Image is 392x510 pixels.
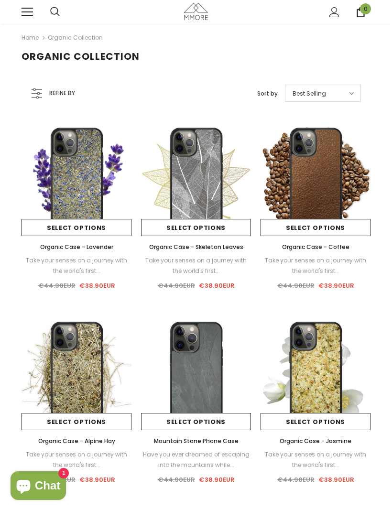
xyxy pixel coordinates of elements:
[282,243,349,251] span: Organic Case - Coffee
[261,219,370,236] a: Select options
[22,242,131,252] a: Organic Case - Lavender
[49,88,75,98] span: Refine by
[318,281,354,290] span: €38.90EUR
[154,437,239,445] span: Mountain Stone Phone Case
[261,449,370,470] div: Take your senses on a journey with the world's first...
[356,7,366,17] a: 0
[22,449,131,470] div: Take your senses on a journey with the world's first...
[293,89,326,98] span: Best Selling
[199,281,235,290] span: €38.90EUR
[257,89,278,98] label: Sort by
[141,413,251,430] a: Select options
[280,437,351,445] span: Organic Case - Jasmine
[22,436,131,446] a: Organic Case - Alpine Hay
[48,33,103,42] a: Organic Collection
[38,437,115,445] span: Organic Case - Alpine Hay
[277,281,315,290] span: €44.90EUR
[141,242,251,252] a: Organic Case - Skeleton Leaves
[261,436,370,446] a: Organic Case - Jasmine
[261,255,370,276] div: Take your senses on a journey with the world's first...
[149,243,243,251] span: Organic Case - Skeleton Leaves
[360,3,371,14] span: 0
[277,475,315,484] span: €44.90EUR
[40,243,113,251] span: Organic Case - Lavender
[184,3,208,20] img: MMORE Cases
[22,413,131,430] a: Select options
[158,281,195,290] span: €44.90EUR
[8,471,69,502] inbox-online-store-chat: Shopify online store chat
[79,281,115,290] span: €38.90EUR
[318,475,354,484] span: €38.90EUR
[22,255,131,276] div: Take your senses on a journey with the world's first...
[38,281,76,290] span: €44.90EUR
[141,255,251,276] div: Take your senses on a journey with the world's first...
[141,436,251,446] a: Mountain Stone Phone Case
[158,475,195,484] span: €44.90EUR
[261,242,370,252] a: Organic Case - Coffee
[141,449,251,470] div: Have you ever dreamed of escaping into the mountains while...
[22,50,140,63] span: Organic Collection
[261,413,370,430] a: Select options
[199,475,235,484] span: €38.90EUR
[141,219,251,236] a: Select options
[22,219,131,236] a: Select options
[22,32,39,43] a: Home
